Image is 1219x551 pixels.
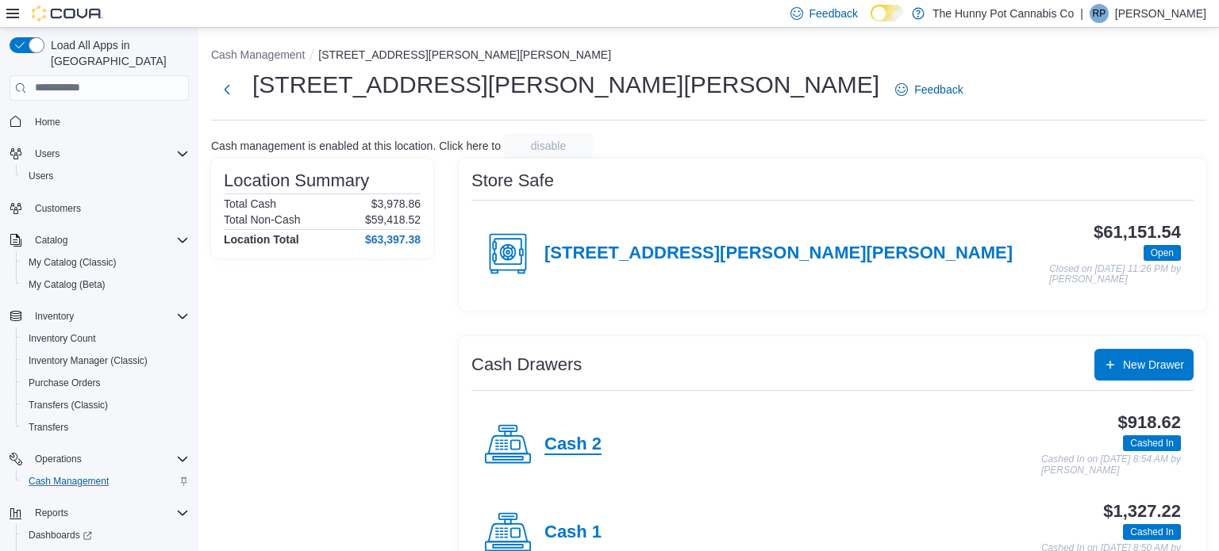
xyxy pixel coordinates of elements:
button: My Catalog (Classic) [16,251,195,274]
span: My Catalog (Classic) [29,256,117,269]
span: Transfers [29,421,68,434]
a: Inventory Count [22,329,102,348]
span: Inventory [29,307,189,326]
span: Inventory [35,310,74,323]
h3: Location Summary [224,171,369,190]
button: Cash Management [16,470,195,492]
input: Dark Mode [871,5,904,21]
button: My Catalog (Beta) [16,274,195,296]
span: disable [531,138,566,154]
a: Cash Management [22,472,115,491]
span: Inventory Manager (Classic) [29,354,148,367]
span: Cashed In [1123,524,1181,540]
span: Cashed In [1130,436,1174,450]
button: Users [16,165,195,187]
a: Purchase Orders [22,373,107,392]
span: Cashed In [1123,435,1181,451]
button: Inventory [3,305,195,327]
img: Cova [32,6,103,21]
span: Operations [35,453,82,465]
h6: Total Cash [224,197,276,210]
span: RP [1093,4,1106,23]
span: Home [29,112,189,132]
span: Users [29,170,53,182]
button: Inventory Manager (Classic) [16,350,195,372]
p: | [1080,4,1083,23]
span: Operations [29,450,189,469]
button: Operations [3,448,195,470]
span: Home [35,116,60,128]
span: Purchase Orders [29,377,101,389]
h6: Total Non-Cash [224,213,301,226]
span: Users [22,166,189,186]
p: $3,978.86 [371,197,421,210]
span: Customers [29,198,189,218]
a: Users [22,166,60,186]
span: Dark Mode [871,21,871,22]
button: Cash Management [211,48,305,61]
h4: Location Total [224,233,299,246]
a: Transfers [22,418,75,437]
h3: $1,327.22 [1103,502,1181,521]
div: Roger Pease [1090,4,1109,23]
span: Cash Management [29,475,109,488]
button: disable [504,133,593,159]
a: Dashboards [22,526,98,545]
button: Operations [29,450,88,469]
a: Customers [29,199,87,218]
button: Inventory [29,307,80,326]
span: Purchase Orders [22,373,189,392]
button: Next [211,74,243,105]
span: Feedback [914,82,963,98]
button: Reports [29,503,75,522]
button: Users [29,144,66,163]
a: My Catalog (Beta) [22,275,112,294]
button: Transfers [16,416,195,438]
h3: Store Safe [471,171,554,190]
span: Inventory Manager (Classic) [22,351,189,370]
a: Dashboards [16,524,195,546]
p: Cash management is enabled at this location. Click here to [211,140,501,152]
a: Transfers (Classic) [22,396,114,415]
button: Reports [3,502,195,524]
span: Transfers (Classic) [29,399,108,411]
h1: [STREET_ADDRESS][PERSON_NAME][PERSON_NAME] [252,69,879,101]
span: My Catalog (Classic) [22,253,189,272]
span: Catalog [29,231,189,250]
h4: Cash 2 [544,434,602,455]
span: Transfers (Classic) [22,396,189,415]
span: Users [29,144,189,163]
a: Home [29,113,67,132]
button: Catalog [3,229,195,251]
span: Open [1151,246,1174,260]
span: Feedback [809,6,858,21]
button: New Drawer [1094,349,1194,381]
span: Open [1144,245,1181,261]
button: Home [3,110,195,133]
button: [STREET_ADDRESS][PERSON_NAME][PERSON_NAME] [318,48,611,61]
p: Closed on [DATE] 11:26 PM by [PERSON_NAME] [1049,264,1181,285]
span: Cash Management [22,472,189,491]
h4: [STREET_ADDRESS][PERSON_NAME][PERSON_NAME] [544,243,1013,264]
h3: Cash Drawers [471,355,582,374]
span: Dashboards [29,529,92,541]
a: Inventory Manager (Classic) [22,351,154,370]
p: $59,418.52 [365,213,421,226]
p: [PERSON_NAME] [1115,4,1206,23]
span: Catalog [35,234,67,247]
span: Transfers [22,418,189,437]
span: My Catalog (Beta) [22,275,189,294]
h3: $918.62 [1118,413,1181,432]
p: The Hunny Pot Cannabis Co [933,4,1074,23]
span: Inventory Count [22,329,189,348]
span: Dashboards [22,526,189,545]
span: Reports [35,507,68,519]
h4: Cash 1 [544,522,602,543]
a: My Catalog (Classic) [22,253,123,272]
nav: An example of EuiBreadcrumbs [211,47,1206,66]
span: Inventory Count [29,332,96,345]
p: Cashed In on [DATE] 8:54 AM by [PERSON_NAME] [1041,454,1181,476]
button: Inventory Count [16,327,195,350]
a: Feedback [889,74,969,105]
span: Customers [35,202,81,215]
